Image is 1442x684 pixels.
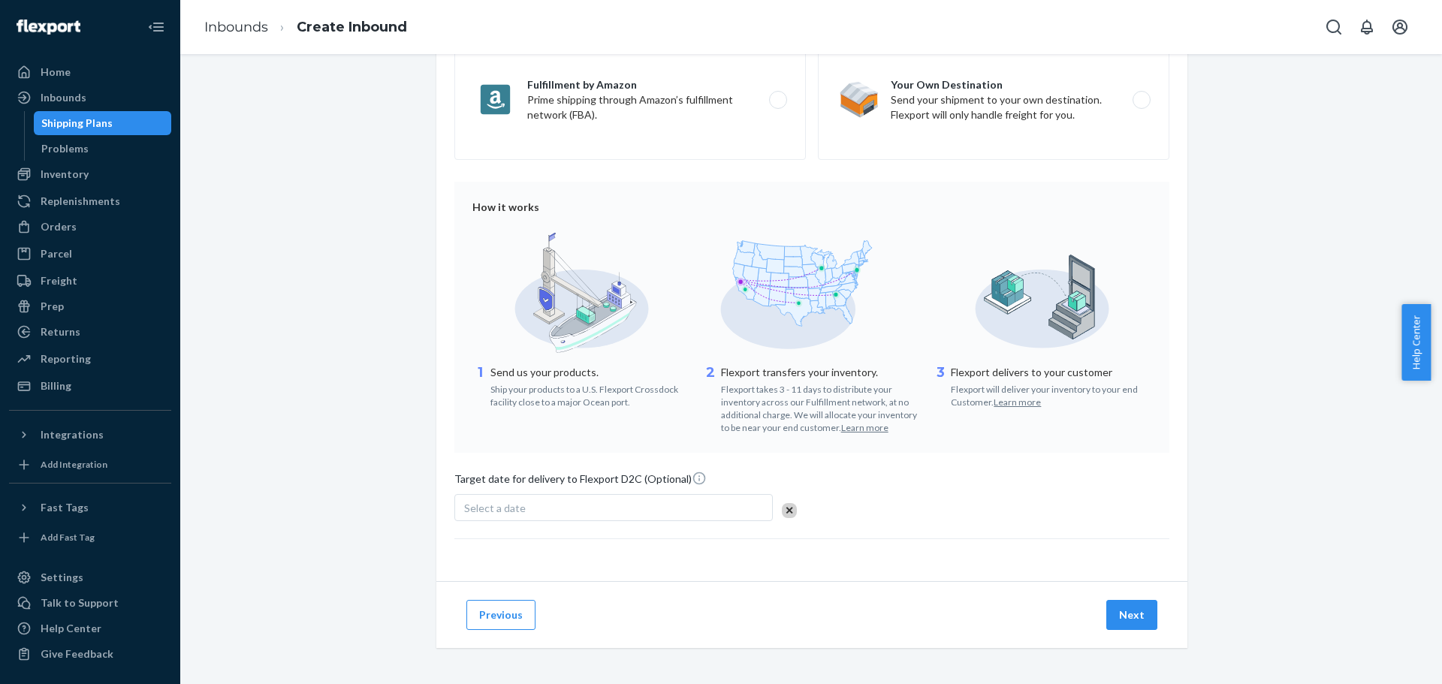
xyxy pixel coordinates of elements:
div: Problems [41,141,89,156]
p: Send us your products. [490,365,691,380]
div: Give Feedback [41,646,113,661]
button: Give Feedback [9,642,171,666]
div: 3 [933,363,948,408]
div: Billing [41,378,71,393]
a: Freight [9,269,171,293]
div: Fast Tags [41,500,89,515]
button: Fast Tags [9,496,171,520]
a: Billing [9,374,171,398]
div: Ship your products to a U.S. Flexport Crossdock facility close to a major Ocean port. [490,380,691,408]
div: Orders [41,219,77,234]
div: Talk to Support [41,595,119,610]
div: Home [41,65,71,80]
a: Create Inbound [297,19,407,35]
a: Prep [9,294,171,318]
button: Help Center [1401,304,1431,381]
button: Close Navigation [141,12,171,42]
a: Inventory [9,162,171,186]
a: Inbounds [9,86,171,110]
a: Help Center [9,616,171,640]
div: Flexport takes 3 - 11 days to distribute your inventory across our Fulfillment network, at no add... [721,380,922,435]
a: Replenishments [9,189,171,213]
a: Problems [34,137,172,161]
div: Shipping Plans [41,116,113,131]
ol: breadcrumbs [192,5,419,50]
a: Parcel [9,242,171,266]
a: Shipping Plans [34,111,172,135]
div: Integrations [41,427,104,442]
button: Integrations [9,423,171,447]
span: Select a date [464,502,526,514]
div: Parcel [41,246,72,261]
div: Inventory [41,167,89,182]
a: Add Fast Tag [9,526,171,550]
div: Reporting [41,351,91,366]
div: Replenishments [41,194,120,209]
div: 1 [472,363,487,408]
button: Open Search Box [1319,12,1349,42]
button: Learn more [994,396,1041,408]
a: Settings [9,565,171,589]
p: Flexport transfers your inventory. [721,365,922,380]
div: Freight [41,273,77,288]
div: 2 [703,363,718,435]
a: Orders [9,215,171,239]
button: Learn more [841,421,888,434]
div: Add Fast Tag [41,531,95,544]
div: Inbounds [41,90,86,105]
a: Add Integration [9,453,171,477]
a: Inbounds [204,19,268,35]
div: Help Center [41,621,101,636]
button: Next [1106,600,1157,630]
img: Flexport logo [17,20,80,35]
span: Target date for delivery to Flexport D2C (Optional) [454,471,707,493]
div: Add Integration [41,458,107,471]
button: Previous [466,600,535,630]
a: Talk to Support [9,591,171,615]
div: Returns [41,324,80,339]
a: Reporting [9,347,171,371]
a: Returns [9,320,171,344]
button: Open account menu [1385,12,1415,42]
div: Settings [41,570,83,585]
div: Flexport will deliver your inventory to your end Customer. [951,380,1151,408]
p: Flexport delivers to your customer [951,365,1151,380]
div: How it works [472,200,1151,215]
div: Prep [41,299,64,314]
a: Home [9,60,171,84]
button: Open notifications [1352,12,1382,42]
